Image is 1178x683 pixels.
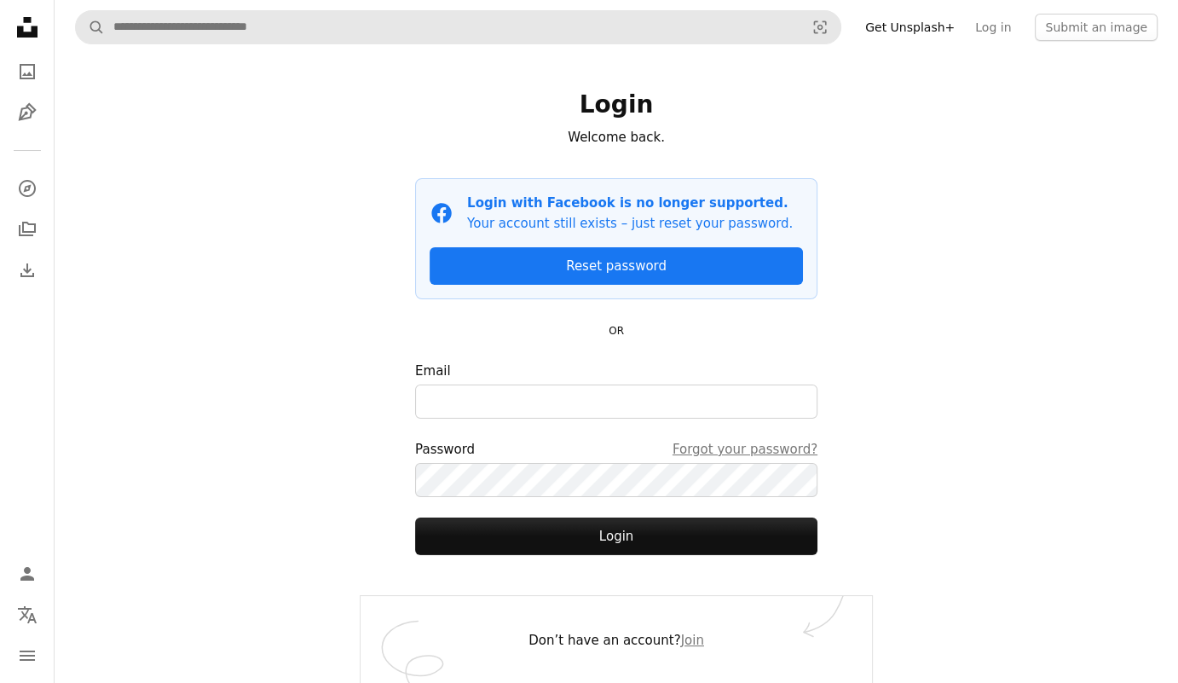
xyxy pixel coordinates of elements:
button: Submit an image [1035,14,1158,41]
a: Get Unsplash+ [855,14,965,41]
button: Language [10,598,44,632]
a: Join [681,633,704,648]
p: Welcome back. [415,127,817,148]
button: Menu [10,639,44,673]
a: Log in [965,14,1021,41]
a: Log in / Sign up [10,557,44,591]
p: Your account still exists – just reset your password. [467,213,793,234]
a: Photos [10,55,44,89]
input: PasswordForgot your password? [415,463,817,497]
form: Find visuals sitewide [75,10,841,44]
small: OR [609,325,624,337]
a: Forgot your password? [673,439,817,460]
a: Collections [10,212,44,246]
button: Visual search [800,11,840,43]
a: Download History [10,253,44,287]
h1: Login [415,90,817,120]
a: Reset password [430,247,803,285]
div: Password [415,439,817,460]
input: Email [415,385,817,419]
p: Login with Facebook is no longer supported. [467,193,793,213]
button: Search Unsplash [76,11,105,43]
a: Illustrations [10,96,44,130]
a: Explore [10,171,44,205]
label: Email [415,361,817,419]
button: Login [415,518,817,555]
a: Home — Unsplash [10,10,44,48]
